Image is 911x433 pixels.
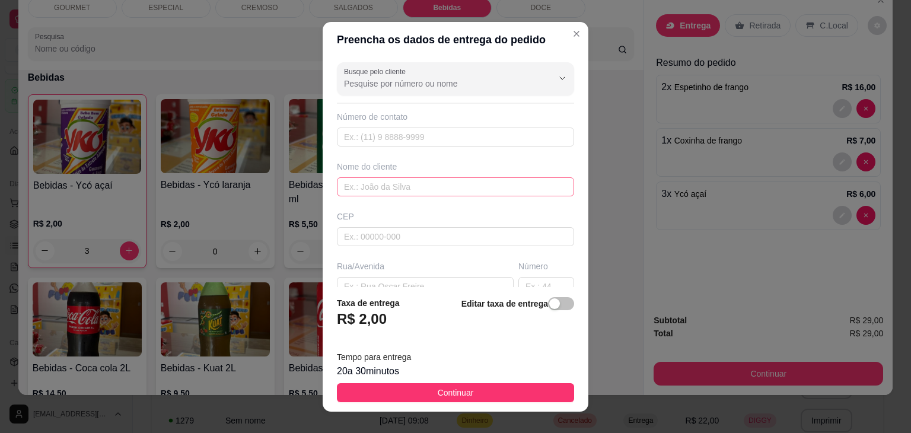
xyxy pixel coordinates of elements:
[337,111,574,123] div: Número de contato
[567,24,586,43] button: Close
[337,260,514,272] div: Rua/Avenida
[337,277,514,296] input: Ex.: Rua Oscar Freire
[337,177,574,196] input: Ex.: João da Silva
[337,211,574,222] div: CEP
[337,227,574,246] input: Ex.: 00000-000
[337,161,574,173] div: Nome do cliente
[337,383,574,402] button: Continuar
[553,69,572,88] button: Show suggestions
[337,352,411,362] span: Tempo para entrega
[344,66,410,77] label: Busque pelo cliente
[344,78,534,90] input: Busque pelo cliente
[438,386,474,399] span: Continuar
[337,310,387,329] h3: R$ 2,00
[337,128,574,147] input: Ex.: (11) 9 8888-9999
[461,299,548,308] strong: Editar taxa de entrega
[518,277,574,296] input: Ex.: 44
[337,364,574,378] div: 20 a 30 minutos
[323,22,588,58] header: Preencha os dados de entrega do pedido
[337,298,400,308] strong: Taxa de entrega
[518,260,574,272] div: Número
